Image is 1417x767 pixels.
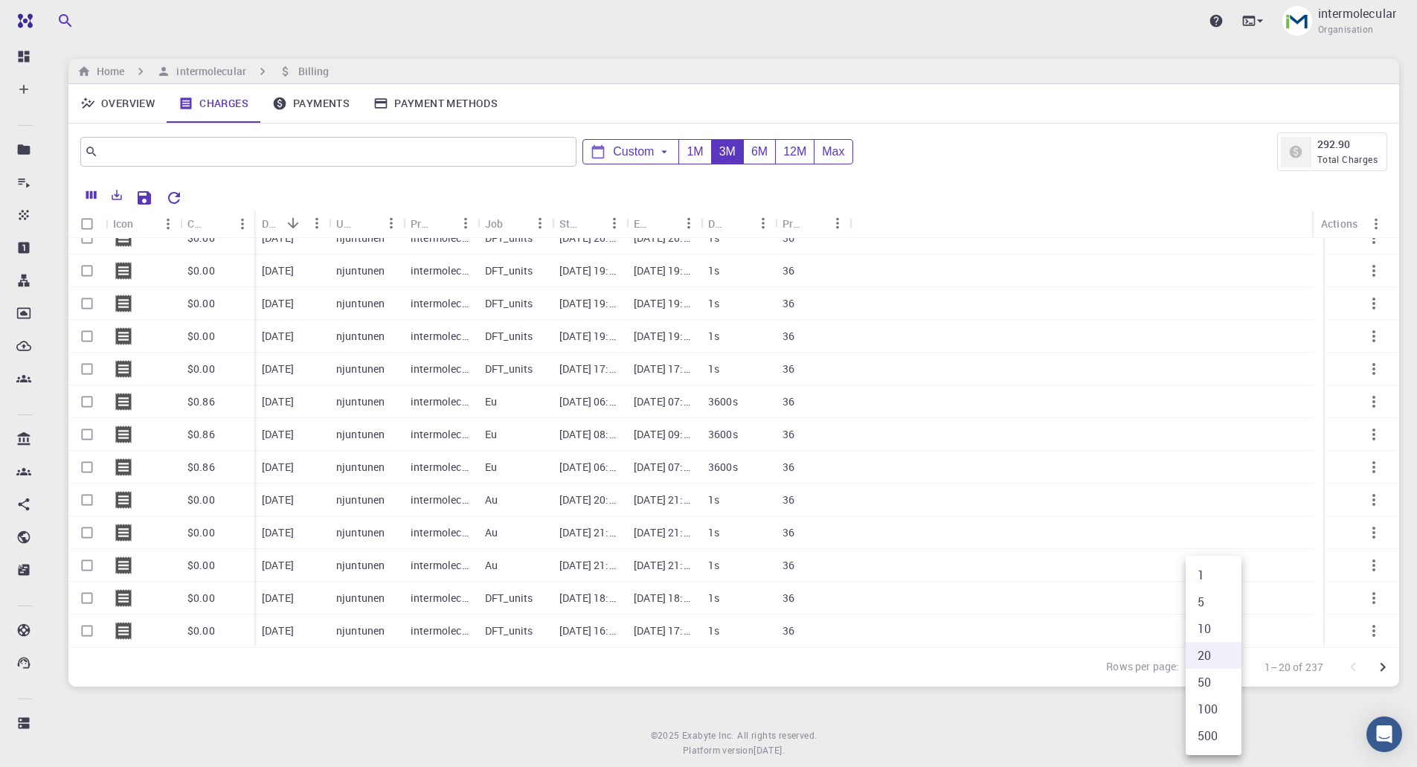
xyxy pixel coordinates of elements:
li: 100 [1186,696,1241,722]
li: 500 [1186,722,1241,749]
span: Support [30,10,83,24]
li: 20 [1186,642,1241,669]
li: 50 [1186,669,1241,696]
li: 5 [1186,588,1241,615]
li: 10 [1186,615,1241,642]
div: Open Intercom Messenger [1366,716,1402,752]
li: 1 [1186,562,1241,588]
